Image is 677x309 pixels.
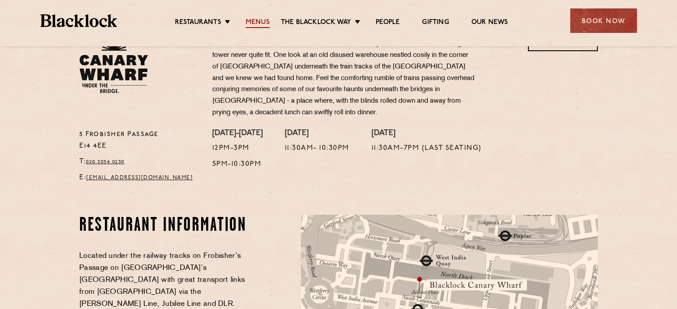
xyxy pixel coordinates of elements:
a: 020 3034 0230 [86,159,125,165]
p: 5 Frobisher Passage E14 4EE [79,129,199,152]
img: BL_Textured_Logo-footer-cropped.svg [41,14,118,27]
p: E: [79,172,199,184]
h4: [DATE]-[DATE] [212,129,263,139]
p: 11:30am-7pm (Last Seating) [372,143,482,154]
a: People [376,18,400,28]
p: 5pm-10:30pm [212,159,263,170]
h4: [DATE] [372,129,482,139]
a: [EMAIL_ADDRESS][DOMAIN_NAME] [86,175,193,181]
img: BL_CW_Logo_Website.svg [79,27,148,93]
p: T: [79,156,199,168]
a: Restaurants [175,18,221,28]
a: Menus [246,18,270,28]
a: Our News [471,18,508,28]
p: We’ve long loved Canary Wharf and it's rich history of the nearby [GEOGRAPHIC_DATA] and [GEOGRAPH... [212,27,475,119]
p: 11:30am- 10:30pm [285,143,349,154]
h4: [DATE] [285,129,349,139]
h2: Restaurant Information [79,215,250,237]
span: Located under the railway tracks on Frobisher’s Passage on [GEOGRAPHIC_DATA]’s [GEOGRAPHIC_DATA] ... [79,253,245,308]
p: 12pm-3pm [212,143,263,154]
div: Book Now [570,8,637,33]
a: The Blacklock Way [281,18,351,28]
a: Gifting [422,18,449,28]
